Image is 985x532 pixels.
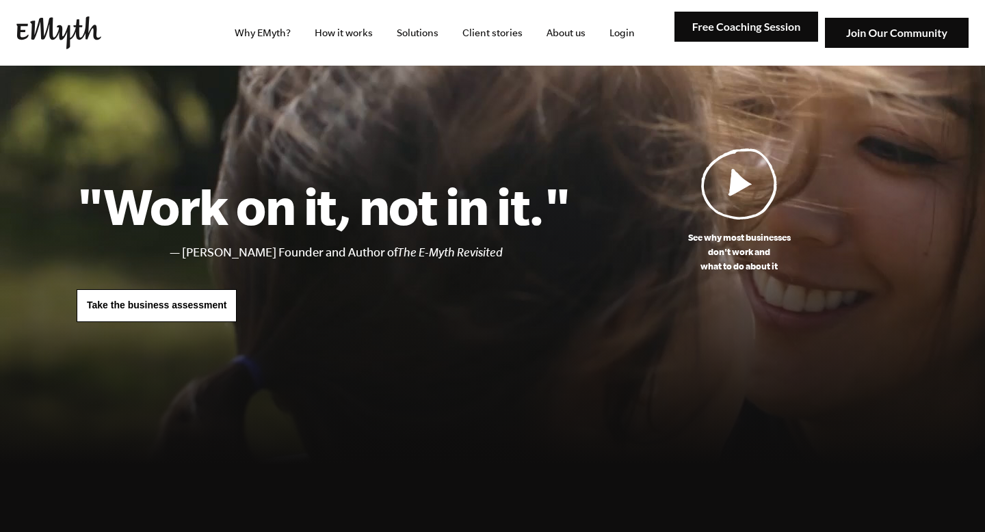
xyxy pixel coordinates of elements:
iframe: Chat Widget [917,466,985,532]
a: See why most businessesdon't work andwhat to do about it [570,148,908,274]
h1: "Work on it, not in it." [77,176,570,236]
p: See why most businesses don't work and what to do about it [570,230,908,274]
img: EMyth [16,16,101,49]
i: The E-Myth Revisited [397,245,503,259]
img: Play Video [701,148,778,220]
img: Join Our Community [825,18,969,49]
span: Take the business assessment [87,300,226,310]
img: Free Coaching Session [674,12,818,42]
li: [PERSON_NAME] Founder and Author of [182,243,570,263]
a: Take the business assessment [77,289,237,322]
